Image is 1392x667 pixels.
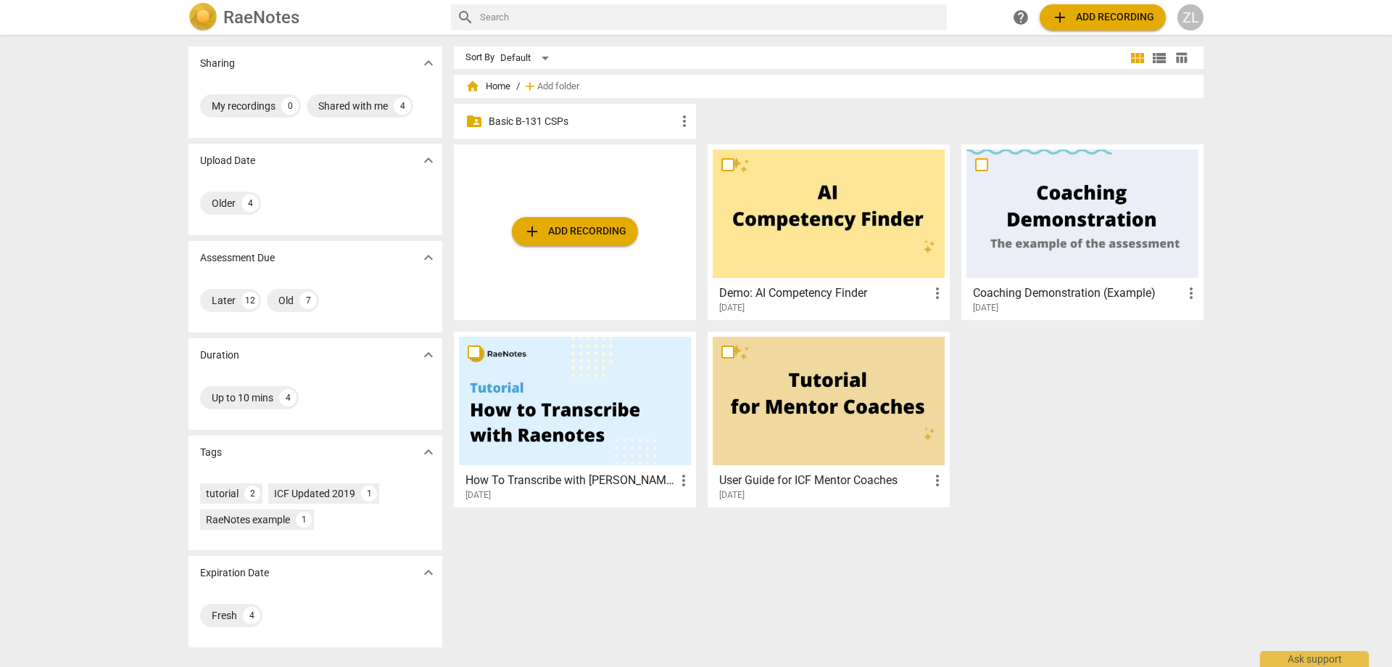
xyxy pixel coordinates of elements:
button: Show more [418,344,439,366]
button: List view [1148,47,1170,69]
button: Upload [1040,4,1166,30]
button: Show more [418,150,439,171]
div: 4 [279,389,297,406]
p: Upload Date [200,153,255,168]
div: Fresh [212,608,237,623]
span: more_vert [929,472,946,489]
a: Coaching Demonstration (Example)[DATE] [966,150,1198,314]
a: LogoRaeNotes [188,3,439,32]
div: tutorial [206,486,239,501]
span: expand_more [420,152,437,169]
span: expand_more [420,564,437,581]
span: Home [465,79,510,94]
div: 4 [241,195,259,212]
button: Table view [1170,47,1192,69]
span: expand_more [420,443,437,461]
div: Shared with me [318,99,388,113]
span: folder_shared [465,112,483,130]
span: view_list [1151,49,1168,67]
span: expand_more [420,54,437,72]
p: Basic B-131 CSPs [489,114,676,129]
span: [DATE] [719,302,745,314]
div: Ask support [1260,651,1369,667]
div: Later [212,293,236,308]
button: Show more [418,441,439,463]
div: ICF Updated 2019 [274,486,355,501]
input: Search [480,6,941,29]
div: Sort By [465,52,494,63]
span: Add recording [1051,9,1154,26]
span: table_chart [1174,51,1188,65]
span: Add folder [537,81,579,92]
button: Show more [418,562,439,584]
span: more_vert [1182,285,1200,302]
span: [DATE] [465,489,491,502]
span: [DATE] [719,489,745,502]
h3: How To Transcribe with RaeNotes [465,472,675,489]
a: How To Transcribe with [PERSON_NAME][DATE] [459,337,691,501]
div: Up to 10 mins [212,390,273,405]
span: more_vert [929,285,946,302]
p: Tags [200,445,222,460]
span: Add recording [523,223,626,240]
span: view_module [1129,49,1146,67]
div: 1 [296,512,312,528]
div: 7 [299,292,317,309]
div: Old [278,293,294,308]
span: expand_more [420,346,437,364]
div: Default [500,46,554,70]
div: My recordings [212,99,275,113]
span: home [465,79,480,94]
button: ZL [1177,4,1203,30]
a: User Guide for ICF Mentor Coaches[DATE] [713,337,945,501]
div: 4 [243,607,260,624]
p: Assessment Due [200,250,275,266]
span: / [516,81,520,92]
h3: Demo: AI Competency Finder [719,285,929,302]
div: RaeNotes example [206,512,290,527]
button: Tile view [1127,47,1148,69]
p: Duration [200,348,239,363]
p: Sharing [200,56,235,71]
span: search [457,9,474,26]
span: add [1051,9,1069,26]
span: add [523,223,541,240]
div: 1 [361,486,377,502]
h3: User Guide for ICF Mentor Coaches [719,472,929,489]
button: Show more [418,52,439,74]
span: more_vert [675,472,692,489]
a: Demo: AI Competency Finder[DATE] [713,150,945,314]
span: [DATE] [973,302,998,314]
div: 2 [244,486,260,502]
span: help [1012,9,1029,26]
img: Logo [188,3,217,32]
span: expand_more [420,249,437,266]
button: Show more [418,247,439,269]
h3: Coaching Demonstration (Example) [973,285,1182,302]
div: Older [212,196,236,210]
p: Expiration Date [200,565,269,581]
span: more_vert [676,112,693,130]
span: add [523,79,537,94]
h2: RaeNotes [223,7,299,28]
div: 12 [241,292,259,309]
div: 0 [281,97,299,115]
button: Upload [512,217,638,246]
div: 4 [394,97,411,115]
a: Help [1008,4,1034,30]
